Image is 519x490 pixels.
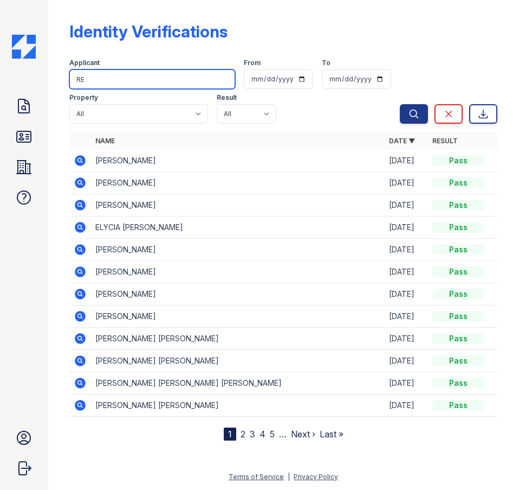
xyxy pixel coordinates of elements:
[432,355,484,366] div: Pass
[91,261,385,283] td: [PERSON_NAME]
[270,429,275,440] a: 5
[432,333,484,344] div: Pass
[91,194,385,217] td: [PERSON_NAME]
[91,306,385,328] td: [PERSON_NAME]
[259,429,265,440] a: 4
[229,473,284,481] a: Terms of Service
[12,35,36,59] img: CE_Icon_Blue-c292c112584629df590d857e76928e9f676e5b41ef8f769ba2f05ee15b207248.png
[241,429,245,440] a: 2
[288,473,290,481] div: |
[432,222,484,233] div: Pass
[432,289,484,300] div: Pass
[385,217,428,239] td: [DATE]
[291,429,315,440] a: Next ›
[91,350,385,372] td: [PERSON_NAME] [PERSON_NAME]
[91,283,385,306] td: [PERSON_NAME]
[91,394,385,417] td: [PERSON_NAME] [PERSON_NAME]
[69,93,98,102] label: Property
[385,372,428,394] td: [DATE]
[385,328,428,350] td: [DATE]
[69,22,228,41] div: Identity Verifications
[389,137,415,145] a: Date ▼
[224,428,236,441] div: 1
[69,59,100,67] label: Applicant
[432,311,484,322] div: Pass
[385,306,428,328] td: [DATE]
[432,244,484,255] div: Pass
[217,93,237,102] label: Result
[91,217,385,239] td: ELYCIA [PERSON_NAME]
[432,155,484,166] div: Pass
[432,266,484,277] div: Pass
[91,328,385,350] td: [PERSON_NAME] [PERSON_NAME]
[244,59,261,67] label: From
[385,150,428,172] td: [DATE]
[385,394,428,417] td: [DATE]
[322,59,330,67] label: To
[432,400,484,411] div: Pass
[385,261,428,283] td: [DATE]
[91,372,385,394] td: [PERSON_NAME] [PERSON_NAME] [PERSON_NAME]
[385,239,428,261] td: [DATE]
[385,172,428,194] td: [DATE]
[385,194,428,217] td: [DATE]
[432,200,484,211] div: Pass
[320,429,343,440] a: Last »
[91,239,385,261] td: [PERSON_NAME]
[432,137,458,145] a: Result
[250,429,255,440] a: 3
[279,428,287,441] span: …
[91,150,385,172] td: [PERSON_NAME]
[91,172,385,194] td: [PERSON_NAME]
[95,137,115,145] a: Name
[294,473,338,481] a: Privacy Policy
[432,177,484,188] div: Pass
[432,378,484,389] div: Pass
[385,350,428,372] td: [DATE]
[385,283,428,306] td: [DATE]
[69,69,235,89] input: Search by name or phone number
